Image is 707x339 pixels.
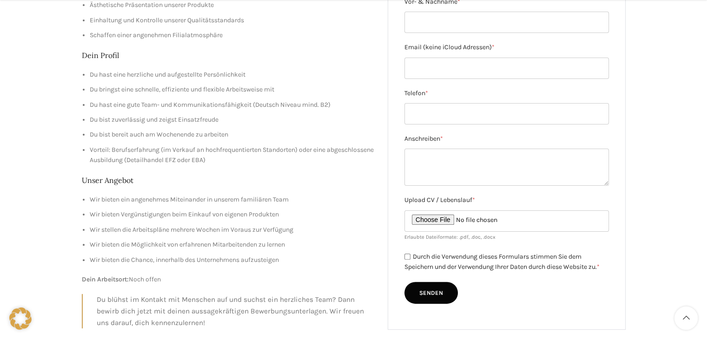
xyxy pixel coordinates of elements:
label: Email (keine iCloud Adressen) [404,42,609,52]
li: Wir bieten die Chance, innerhalb des Unternehmens aufzusteigen [90,255,374,265]
input: Senden [404,282,458,304]
li: Wir bieten die Möglichkeit von erfahrenen Mitarbeitenden zu lernen [90,240,374,250]
li: Du hast eine gute Team- und Kommunikationsfähigkeit (Deutsch Niveau mind. B2) [90,100,374,110]
p: Du blühst im Kontakt mit Menschen auf und suchst ein herzliches Team? Dann bewirb dich jetzt mit ... [97,294,374,328]
li: Du bist bereit auch am Wochenende zu arbeiten [90,130,374,140]
li: Du bist zuverlässig und zeigst Einsatzfreude [90,115,374,125]
label: Telefon [404,88,609,98]
small: Erlaubte Dateiformate: .pdf, .doc, .docx [404,234,496,240]
li: Wir stellen die Arbeitspläne mehrere Wochen im Voraus zur Verfügung [90,225,374,235]
label: Anschreiben [404,134,609,144]
h2: Unser Angebot [82,175,374,185]
p: Noch offen [82,274,374,285]
strong: Dein Arbeitsort: [82,275,129,283]
li: Wir bieten ein angenehmes Miteinander in unserem familiären Team [90,195,374,205]
li: Du bringst eine schnelle, effiziente und flexible Arbeitsweise mit [90,85,374,95]
label: Upload CV / Lebenslauf [404,195,609,205]
label: Durch die Verwendung dieses Formulars stimmen Sie dem Speichern und der Verwendung Ihrer Daten du... [404,253,600,271]
li: Wir bieten Vergünstigungen beim Einkauf von eigenen Produkten [90,209,374,220]
a: Scroll to top button [674,306,698,330]
h2: Dein Profil [82,50,374,60]
li: Schaffen einer angenehmen Filialatmosphäre [90,30,374,40]
li: Vorteil: Berufserfahrung (im Verkauf an hochfrequentierten Standorten) oder eine abgeschlossene A... [90,145,374,166]
li: Du hast eine herzliche und aufgestellte Persönlichkeit [90,70,374,80]
li: Einhaltung und Kontrolle unserer Qualitätsstandards [90,15,374,26]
